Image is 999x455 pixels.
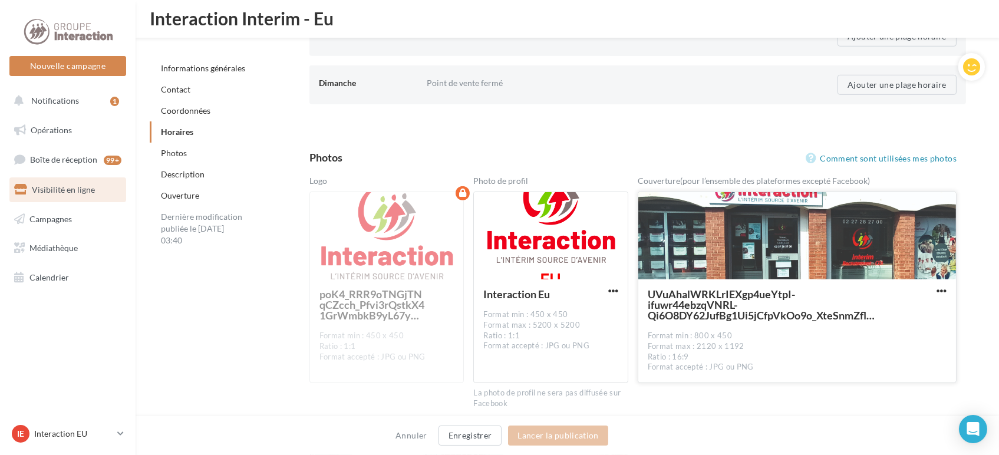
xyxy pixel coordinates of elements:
div: Ratio : 1:1 [483,331,618,341]
button: Ajouter une plage horaire [838,75,957,95]
span: (pour l’ensemble des plateformes excepté Facebook) [680,176,870,186]
a: Campagnes [7,207,128,232]
button: Lancer la publication [508,426,608,446]
span: Interaction Interim - Eu [150,9,334,27]
div: Format min : 450 x 450 [319,331,454,341]
span: UVuAhalWRKLrIEXgp4ueYtpI-ifuwr44ebzqVNRL-Qi6O8DY62JufBg1Ui5jCfpVkOo9o_XteSnmZfl7QQ=s0 [648,289,875,321]
a: Visibilité en ligne [7,177,128,202]
a: Boîte de réception99+ [7,147,128,172]
div: Dimanche [319,72,417,94]
div: Format min : 800 x 450 [648,331,947,341]
div: Point de vente fermé [427,72,777,94]
span: Médiathèque [29,243,78,253]
div: Dernière modification publiée le [DATE] 03:40 [150,206,256,251]
span: Campagnes [29,213,72,223]
div: Format min : 450 x 450 [483,309,618,320]
button: Notifications 1 [7,88,124,113]
div: Open Intercom Messenger [959,415,987,443]
a: Comment sont utilisées mes photos [806,151,957,166]
a: Coordonnées [161,105,210,116]
div: Format max : 5200 x 5200 [483,320,618,331]
div: Format accepté : JPG ou PNG [483,341,618,351]
div: Ratio : 16:9 [648,352,947,362]
div: La photo de profil ne sera pas diffusée sur Facebook [473,388,628,409]
div: Format accepté : JPG ou PNG [319,352,454,362]
span: Notifications [31,95,79,105]
a: Contact [161,84,190,94]
button: Nouvelle campagne [9,56,126,76]
div: Format max : 2120 x 1192 [648,341,947,352]
div: Logo [309,175,464,192]
p: Interaction EU [34,428,113,440]
span: Visibilité en ligne [32,184,95,194]
div: Format accepté : JPG ou PNG [648,362,947,372]
a: Informations générales [161,63,245,73]
a: Médiathèque [7,236,128,261]
div: Photo de profil [473,175,628,192]
a: IE Interaction EU [9,423,126,445]
div: Ratio : 1:1 [319,341,454,352]
a: Opérations [7,118,128,143]
a: Calendrier [7,265,128,290]
div: 99+ [104,156,121,165]
span: poK4_RRR9oTNGjTNqCZcch_Pfvi3rQstkX41GrWmbkB9yL67yQI_vh3ElON6WmreJMSfuVAq_3TSJvBiGQ=s0 [319,289,427,321]
div: 1 [110,97,119,106]
div: Photos [309,152,342,163]
span: IE [17,428,24,440]
span: Calendrier [29,272,69,282]
a: Description [161,169,205,179]
button: Enregistrer [438,426,502,446]
div: Interaction Eu [483,289,580,299]
div: Couverture [638,175,957,192]
a: Horaires [161,127,193,137]
button: Annuler [391,428,431,443]
a: Photos [161,148,187,158]
span: Opérations [31,125,72,135]
span: Boîte de réception [30,154,97,164]
a: Ouverture [161,190,199,200]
